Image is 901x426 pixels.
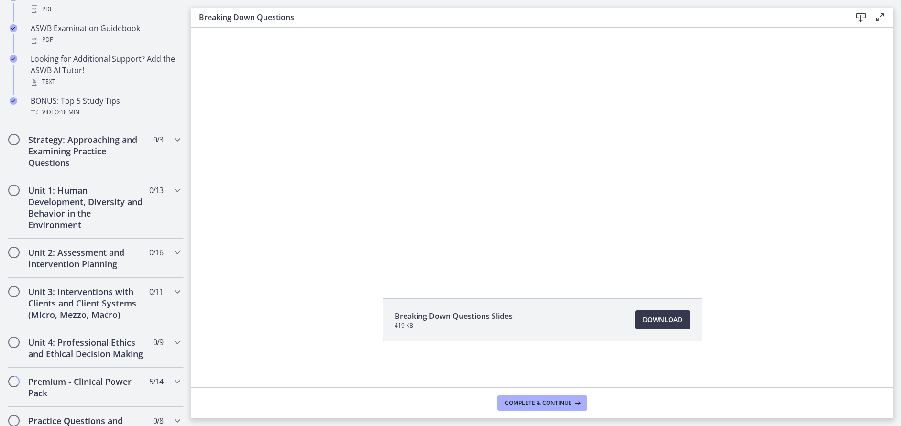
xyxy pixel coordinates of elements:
[28,134,145,168] h2: Strategy: Approaching and Examining Practice Questions
[31,53,180,87] div: Looking for Additional Support? Add the ASWB AI Tutor!
[395,310,513,322] span: Breaking Down Questions Slides
[28,185,145,230] h2: Unit 1: Human Development, Diversity and Behavior in the Environment
[153,337,163,348] span: 0 / 9
[10,24,17,32] i: Completed
[153,134,163,145] span: 0 / 3
[31,76,180,87] div: Text
[28,247,145,270] h2: Unit 2: Assessment and Intervention Planning
[149,376,163,387] span: 5 / 14
[59,107,79,118] span: · 18 min
[10,55,17,63] i: Completed
[149,185,163,196] span: 0 / 13
[28,337,145,360] h2: Unit 4: Professional Ethics and Ethical Decision Making
[643,314,682,326] span: Download
[31,95,180,118] div: BONUS: Top 5 Study Tips
[199,11,836,23] h3: Breaking Down Questions
[31,107,180,118] div: Video
[28,376,145,399] h2: Premium - Clinical Power Pack
[149,247,163,258] span: 0 / 16
[497,395,587,411] button: Complete & continue
[635,310,690,329] a: Download
[505,399,572,407] span: Complete & continue
[31,34,180,45] div: PDF
[31,22,180,45] div: ASWB Examination Guidebook
[31,3,180,15] div: PDF
[191,5,893,276] iframe: Video Lesson
[395,322,513,329] span: 419 KB
[10,97,17,105] i: Completed
[28,286,145,320] h2: Unit 3: Interventions with Clients and Client Systems (Micro, Mezzo, Macro)
[149,286,163,297] span: 0 / 11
